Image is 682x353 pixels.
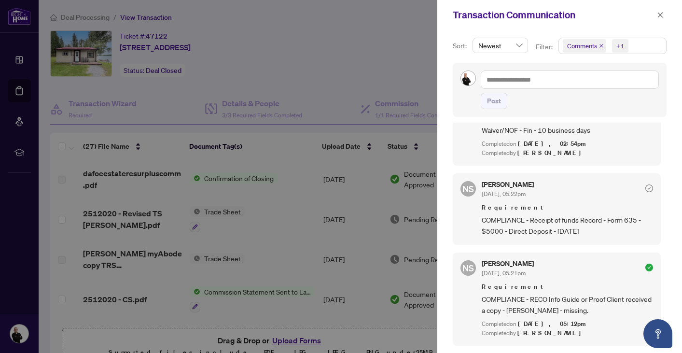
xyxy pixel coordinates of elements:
span: Comments [567,41,597,51]
span: [DATE], 05:21pm [482,269,526,277]
span: Newest [478,38,522,53]
p: Filter: [536,42,554,52]
span: Requirement [482,282,653,292]
h5: [PERSON_NAME] [482,181,534,188]
div: Completed on [482,320,653,329]
span: NS [462,182,474,196]
span: [PERSON_NAME] [517,149,586,157]
div: Completed by [482,329,653,338]
img: Profile Icon [461,71,475,85]
p: Sort: [453,41,469,51]
span: COMPLIANCE - Receipt of funds Record - Form 635 - $5000 - Direct Deposit - [DATE] [482,214,653,237]
span: [DATE], 05:12pm [518,320,587,328]
span: [PERSON_NAME] [517,329,586,337]
div: Completed by [482,149,653,158]
span: close [657,12,664,18]
span: [DATE], 02:54pm [518,140,587,148]
div: +1 [616,41,624,51]
span: Waiver/NOF - Fin - 10 business days [482,125,653,136]
span: NS [462,261,474,275]
button: Open asap [643,319,672,348]
h5: [PERSON_NAME] [482,260,534,267]
span: check-circle [645,184,653,192]
span: COMPLIANCE - RECO Info Guide or Proof Client received a copy - [PERSON_NAME] - missing. [482,294,653,316]
span: check-circle [645,264,653,271]
span: Requirement [482,203,653,212]
span: Comments [563,39,606,53]
div: Transaction Communication [453,8,654,22]
div: Completed on [482,140,653,149]
span: close [599,43,604,48]
span: [DATE], 05:22pm [482,190,526,198]
button: Post [481,93,507,109]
